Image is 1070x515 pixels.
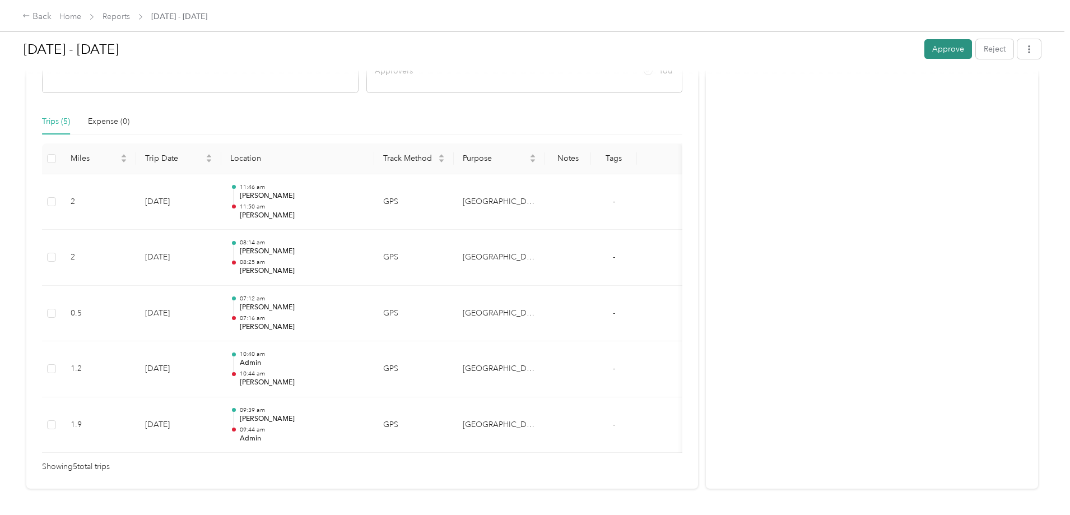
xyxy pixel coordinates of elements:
[240,426,365,434] p: 09:44 am
[240,358,365,368] p: Admin
[529,157,536,164] span: caret-down
[240,370,365,378] p: 10:44 am
[374,397,454,453] td: GPS
[88,115,129,128] div: Expense (0)
[454,230,545,286] td: Deerfield Public Schools District 109
[613,197,615,206] span: -
[136,397,222,453] td: [DATE]
[240,266,365,276] p: [PERSON_NAME]
[59,12,81,21] a: Home
[240,378,365,388] p: [PERSON_NAME]
[374,143,454,174] th: Track Method
[42,461,110,473] span: Showing 5 total trips
[374,230,454,286] td: GPS
[62,230,136,286] td: 2
[62,341,136,397] td: 1.2
[454,397,545,453] td: Deerfield Public Schools District 109
[383,154,436,163] span: Track Method
[103,12,130,21] a: Reports
[240,406,365,414] p: 09:39 am
[42,115,70,128] div: Trips (5)
[976,39,1013,59] button: Reject
[374,286,454,342] td: GPS
[136,174,222,230] td: [DATE]
[613,420,615,429] span: -
[151,11,207,22] span: [DATE] - [DATE]
[62,286,136,342] td: 0.5
[374,341,454,397] td: GPS
[22,10,52,24] div: Back
[613,252,615,262] span: -
[240,322,365,332] p: [PERSON_NAME]
[240,258,365,266] p: 08:25 am
[240,183,365,191] p: 11:46 am
[136,230,222,286] td: [DATE]
[613,308,615,318] span: -
[591,143,637,174] th: Tags
[62,143,136,174] th: Miles
[71,154,118,163] span: Miles
[240,295,365,303] p: 07:12 am
[924,39,972,59] button: Approve
[454,143,545,174] th: Purpose
[240,203,365,211] p: 11:50 am
[120,157,127,164] span: caret-down
[24,36,917,63] h1: Aug 11 - 17, 2025
[454,174,545,230] td: Deerfield Public Schools District 109
[613,364,615,373] span: -
[438,157,445,164] span: caret-down
[240,247,365,257] p: [PERSON_NAME]
[240,350,365,358] p: 10:40 am
[62,397,136,453] td: 1.9
[240,414,365,424] p: [PERSON_NAME]
[62,174,136,230] td: 2
[240,314,365,322] p: 07:16 am
[438,152,445,159] span: caret-up
[221,143,374,174] th: Location
[240,239,365,247] p: 08:14 am
[529,152,536,159] span: caret-up
[145,154,204,163] span: Trip Date
[240,211,365,221] p: [PERSON_NAME]
[120,152,127,159] span: caret-up
[240,191,365,201] p: [PERSON_NAME]
[136,341,222,397] td: [DATE]
[463,154,527,163] span: Purpose
[454,286,545,342] td: Deerfield Public Schools District 109
[136,286,222,342] td: [DATE]
[240,434,365,444] p: Admin
[454,341,545,397] td: Deerfield Public Schools District 109
[374,174,454,230] td: GPS
[1007,452,1070,515] iframe: Everlance-gr Chat Button Frame
[206,157,212,164] span: caret-down
[240,303,365,313] p: [PERSON_NAME]
[206,152,212,159] span: caret-up
[545,143,591,174] th: Notes
[136,143,222,174] th: Trip Date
